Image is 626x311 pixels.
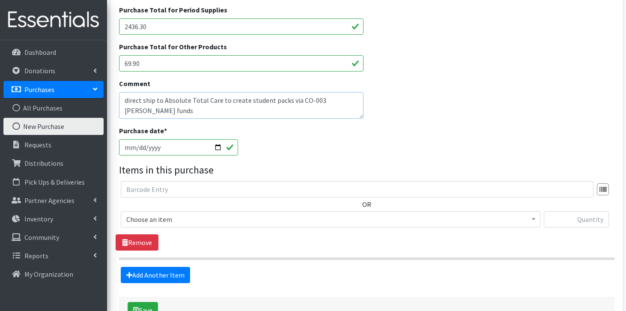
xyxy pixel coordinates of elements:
[3,118,104,135] a: New Purchase
[24,178,85,186] p: Pick Ups & Deliveries
[24,233,59,242] p: Community
[24,85,54,94] p: Purchases
[3,44,104,61] a: Dashboard
[3,6,104,34] img: HumanEssentials
[3,99,104,117] a: All Purchases
[3,62,104,79] a: Donations
[3,210,104,227] a: Inventory
[126,213,535,225] span: Choose an item
[116,234,158,251] a: Remove
[3,81,104,98] a: Purchases
[362,199,371,209] label: OR
[24,196,75,205] p: Partner Agencies
[24,48,56,57] p: Dashboard
[121,267,190,283] a: Add Another Item
[24,66,55,75] p: Donations
[119,126,167,136] label: Purchase date
[544,211,609,227] input: Quantity
[119,162,614,178] legend: Items in this purchase
[24,270,73,278] p: My Organization
[119,5,227,15] label: Purchase Total for Period Supplies
[121,211,540,227] span: Choose an item
[24,251,48,260] p: Reports
[24,159,63,167] p: Distributions
[119,78,150,89] label: Comment
[3,229,104,246] a: Community
[164,126,167,135] abbr: required
[3,173,104,191] a: Pick Ups & Deliveries
[3,247,104,264] a: Reports
[121,181,593,197] input: Barcode Entry
[119,42,227,52] label: Purchase Total for Other Products
[24,215,53,223] p: Inventory
[3,155,104,172] a: Distributions
[3,136,104,153] a: Requests
[3,266,104,283] a: My Organization
[3,192,104,209] a: Partner Agencies
[24,141,51,149] p: Requests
